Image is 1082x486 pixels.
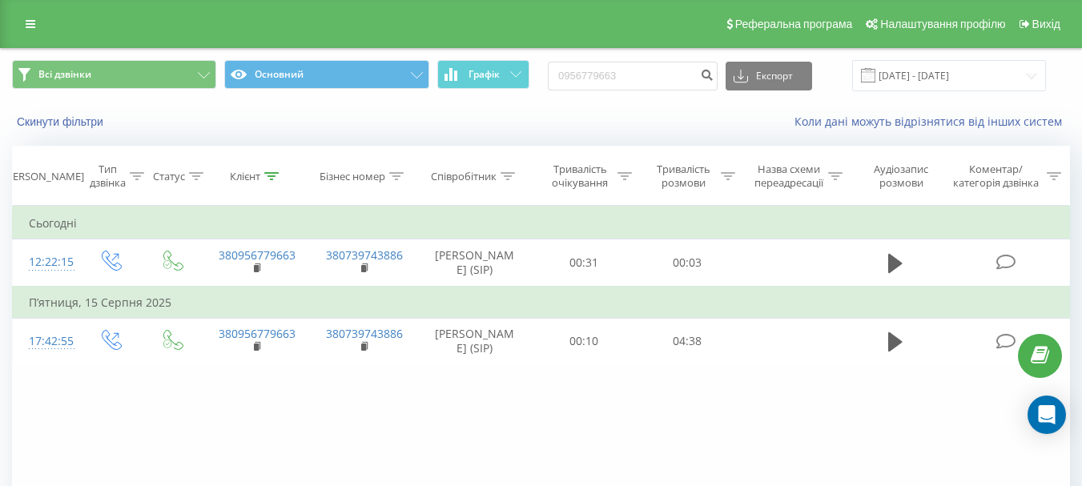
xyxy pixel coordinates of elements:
[1028,396,1066,434] div: Open Intercom Messenger
[417,318,533,364] td: [PERSON_NAME] (SIP)
[548,62,718,90] input: Пошук за номером
[754,163,824,190] div: Назва схеми переадресації
[636,318,739,364] td: 04:38
[431,170,497,183] div: Співробітник
[38,68,91,81] span: Всі дзвінки
[636,239,739,287] td: 00:03
[224,60,428,89] button: Основний
[29,326,62,357] div: 17:42:55
[533,239,636,287] td: 00:31
[153,170,185,183] div: Статус
[735,18,853,30] span: Реферальна програма
[326,247,403,263] a: 380739743886
[230,170,260,183] div: Клієнт
[533,318,636,364] td: 00:10
[219,247,296,263] a: 380956779663
[3,170,84,183] div: [PERSON_NAME]
[726,62,812,90] button: Експорт
[326,326,403,341] a: 380739743886
[880,18,1005,30] span: Налаштування профілю
[320,170,385,183] div: Бізнес номер
[12,114,111,129] button: Скинути фільтри
[547,163,613,190] div: Тривалість очікування
[437,60,529,89] button: Графік
[794,114,1070,129] a: Коли дані можуть відрізнятися вiд інших систем
[650,163,717,190] div: Тривалість розмови
[29,247,62,278] div: 12:22:15
[1032,18,1060,30] span: Вихід
[417,239,533,287] td: [PERSON_NAME] (SIP)
[219,326,296,341] a: 380956779663
[949,163,1043,190] div: Коментар/категорія дзвінка
[90,163,126,190] div: Тип дзвінка
[13,207,1070,239] td: Сьогодні
[469,69,500,80] span: Графік
[13,287,1070,319] td: П’ятниця, 15 Серпня 2025
[12,60,216,89] button: Всі дзвінки
[861,163,942,190] div: Аудіозапис розмови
